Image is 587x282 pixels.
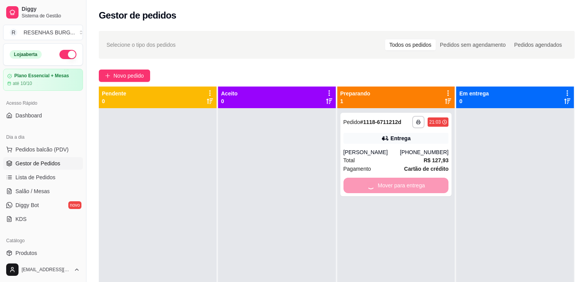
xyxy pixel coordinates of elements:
div: [PHONE_NUMBER] [400,148,448,156]
p: 0 [102,97,126,105]
div: Loja aberta [10,50,42,59]
div: Pedidos agendados [510,39,566,50]
strong: Cartão de crédito [404,166,448,172]
button: Novo pedido [99,70,150,82]
p: Pendente [102,90,126,97]
p: 0 [221,97,238,105]
a: DiggySistema de Gestão [3,3,83,22]
span: Pedidos balcão (PDV) [15,146,69,153]
span: Salão / Mesas [15,187,50,195]
div: Pedidos sem agendamento [436,39,510,50]
span: plus [105,73,110,78]
a: KDS [3,213,83,225]
p: Preparando [340,90,370,97]
div: Entrega [391,134,411,142]
span: KDS [15,215,27,223]
span: Total [343,156,355,165]
span: Diggy [22,6,80,13]
strong: R$ 127,93 [424,157,449,163]
span: Lista de Pedidos [15,173,56,181]
button: Select a team [3,25,83,40]
a: Diggy Botnovo [3,199,83,211]
p: Aceito [221,90,238,97]
button: [EMAIL_ADDRESS][DOMAIN_NAME] [3,260,83,279]
span: Sistema de Gestão [22,13,80,19]
div: Acesso Rápido [3,97,83,109]
div: Dia a dia [3,131,83,143]
a: Dashboard [3,109,83,122]
a: Plano Essencial + Mesasaté 10/10 [3,69,83,91]
p: 1 [340,97,370,105]
span: R [10,29,17,36]
div: Catálogo [3,234,83,247]
a: Gestor de Pedidos [3,157,83,170]
article: até 10/10 [13,80,32,87]
strong: # 1118-6711212d [360,119,401,125]
div: [PERSON_NAME] [343,148,400,156]
span: Novo pedido [113,71,144,80]
a: Salão / Mesas [3,185,83,197]
article: Plano Essencial + Mesas [14,73,69,79]
p: Em entrega [459,90,489,97]
h2: Gestor de pedidos [99,9,176,22]
div: Todos os pedidos [385,39,436,50]
div: 21:03 [429,119,441,125]
span: Gestor de Pedidos [15,160,60,167]
span: [EMAIL_ADDRESS][DOMAIN_NAME] [22,267,71,273]
span: Selecione o tipo dos pedidos [107,41,176,49]
span: Dashboard [15,112,42,119]
a: Lista de Pedidos [3,171,83,183]
a: Produtos [3,247,83,259]
p: 0 [459,97,489,105]
span: Produtos [15,249,37,257]
button: Alterar Status [59,50,76,59]
span: Diggy Bot [15,201,39,209]
button: Pedidos balcão (PDV) [3,143,83,156]
div: RESENHAS BURG ... [24,29,75,36]
span: Pedido [343,119,360,125]
span: Pagamento [343,165,371,173]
